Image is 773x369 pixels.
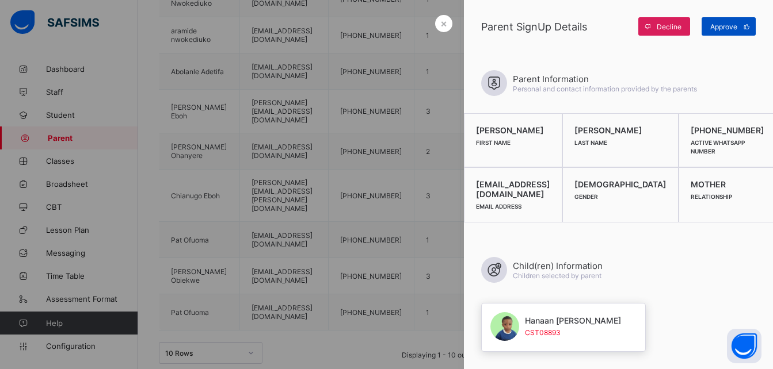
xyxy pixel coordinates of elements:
span: MOTHER [691,179,764,189]
span: [PHONE_NUMBER] [691,125,764,135]
span: Children selected by parent [513,271,601,280]
span: [PERSON_NAME] [574,125,667,135]
span: Personal and contact information provided by the parents [513,84,697,93]
span: [PERSON_NAME] [476,125,550,135]
span: Hanaan [PERSON_NAME] [525,316,621,325]
span: Parent Information [513,74,697,84]
span: Active WhatsApp Number [691,139,745,155]
span: Relationship [691,193,732,200]
span: Decline [657,22,681,31]
span: × [440,17,447,29]
span: First Name [476,139,511,146]
span: [DEMOGRAPHIC_DATA] [574,179,667,189]
span: CST08893 [525,328,621,337]
span: Email Address [476,203,521,210]
span: Parent SignUp Details [481,21,633,33]
span: Approve [710,22,737,31]
span: Child(ren) Information [513,260,603,271]
span: Gender [574,193,598,200]
span: Last Name [574,139,607,146]
button: Open asap [727,329,761,363]
span: [EMAIL_ADDRESS][DOMAIN_NAME] [476,179,550,199]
